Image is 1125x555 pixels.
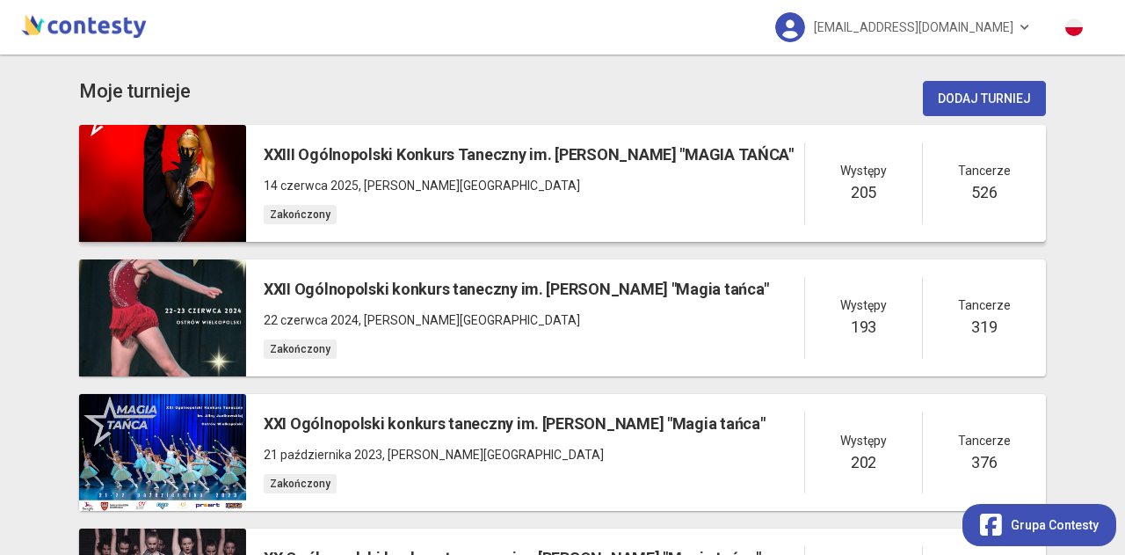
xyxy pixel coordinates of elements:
[79,77,191,107] app-title: competition-list.title
[359,313,580,327] span: , [PERSON_NAME][GEOGRAPHIC_DATA]
[851,450,876,475] h5: 202
[840,431,887,450] span: Występy
[971,315,997,340] h5: 319
[264,412,765,436] h5: XXI Ogólnopolski konkurs taneczny im. [PERSON_NAME] "Magia tańca"
[264,474,337,493] span: Zakończony
[264,205,337,224] span: Zakończony
[971,180,997,205] h5: 526
[359,179,580,193] span: , [PERSON_NAME][GEOGRAPHIC_DATA]
[264,277,769,302] h5: XXII Ogólnopolski konkurs taneczny im. [PERSON_NAME] "Magia tańca"
[79,77,191,107] h3: Moje turnieje
[958,161,1011,180] span: Tancerze
[264,313,359,327] span: 22 czerwca 2024
[814,9,1013,46] span: [EMAIL_ADDRESS][DOMAIN_NAME]
[851,180,876,205] h5: 205
[264,448,382,462] span: 21 października 2023
[1011,515,1099,535] span: Grupa Contesty
[840,161,887,180] span: Występy
[923,81,1046,116] button: Dodaj turniej
[264,179,359,193] span: 14 czerwca 2025
[958,431,1011,450] span: Tancerze
[840,296,887,315] span: Występy
[264,340,337,359] span: Zakończony
[851,315,876,340] h5: 193
[958,296,1011,315] span: Tancerze
[264,142,794,167] h5: XXIII Ogólnopolski Konkurs Taneczny im. [PERSON_NAME] "MAGIA TAŃCA"
[382,448,604,462] span: , [PERSON_NAME][GEOGRAPHIC_DATA]
[971,450,997,475] h5: 376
